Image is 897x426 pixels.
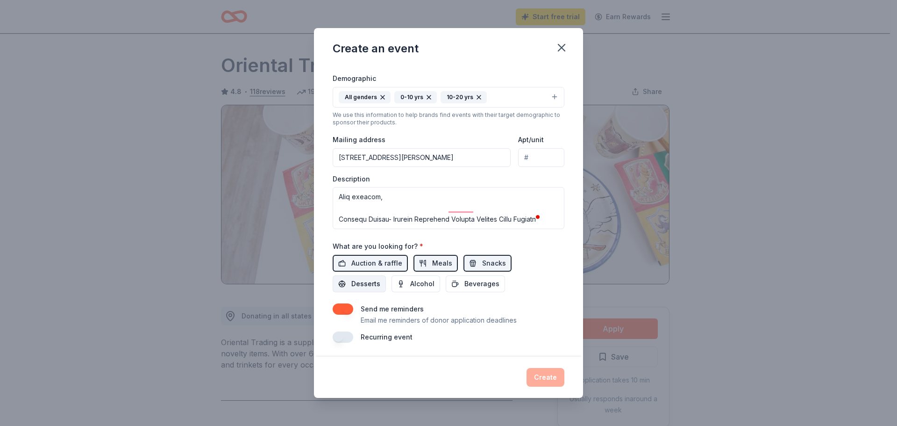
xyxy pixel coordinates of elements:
span: Beverages [464,278,499,289]
span: Desserts [351,278,380,289]
span: Meals [432,258,452,269]
input: Enter a US address [333,148,511,167]
label: Description [333,174,370,184]
label: Send me reminders [361,305,424,313]
div: All genders [339,91,391,103]
button: All genders0-10 yrs10-20 yrs [333,87,564,108]
button: Alcohol [392,275,440,292]
span: Alcohol [410,278,434,289]
label: Mailing address [333,135,385,144]
label: Recurring event [361,333,413,341]
textarea: To enrich screen reader interactions, please activate Accessibility in Grammarly extension settings [333,187,564,229]
div: 10-20 yrs [441,91,487,103]
label: Demographic [333,74,376,83]
div: We use this information to help brands find events with their target demographic to sponsor their... [333,111,564,126]
span: Auction & raffle [351,258,402,269]
button: Auction & raffle [333,255,408,272]
span: Snacks [482,258,506,269]
button: Snacks [463,255,512,272]
button: Beverages [446,275,505,292]
button: Desserts [333,275,386,292]
p: Email me reminders of donor application deadlines [361,315,517,326]
button: Meals [413,255,458,272]
label: Apt/unit [518,135,544,144]
label: What are you looking for? [333,242,423,251]
div: Create an event [333,41,419,56]
input: # [518,148,564,167]
div: 0-10 yrs [394,91,437,103]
